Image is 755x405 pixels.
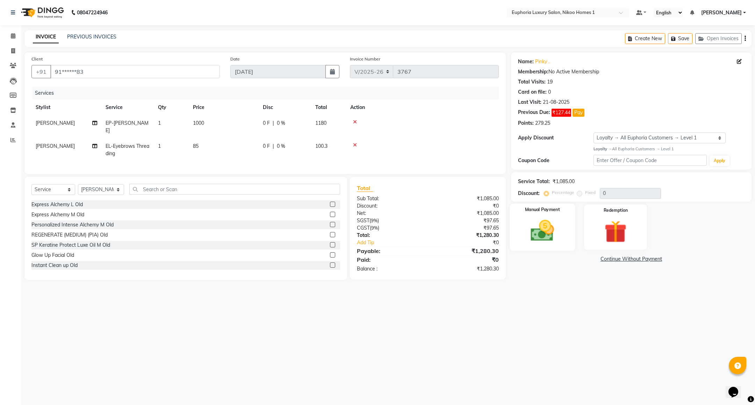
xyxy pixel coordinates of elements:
div: 19 [547,78,553,86]
strong: Loyalty → [594,146,612,151]
th: Stylist [31,100,101,115]
div: 279.25 [535,120,550,127]
a: Continue Without Payment [512,255,750,263]
button: +91 [31,65,51,78]
div: Last Visit: [518,99,541,106]
div: ( ) [352,224,428,232]
th: Total [311,100,346,115]
div: Net: [352,210,428,217]
th: Service [101,100,154,115]
span: [PERSON_NAME] [36,120,75,126]
div: Glow Up Facial Old [31,252,74,259]
div: ( ) [352,217,428,224]
div: ₹1,085.00 [553,178,575,185]
div: ₹0 [428,255,504,264]
span: | [273,120,274,127]
button: Open Invoices [695,33,742,44]
th: Price [189,100,259,115]
div: ₹1,280.30 [428,247,504,255]
span: | [273,143,274,150]
img: _cash.svg [523,217,561,244]
div: Membership: [518,68,548,75]
span: 1 [158,120,161,126]
div: ₹97.65 [428,217,504,224]
div: Previous Due: [518,109,550,117]
span: [PERSON_NAME] [36,143,75,149]
div: Services [32,87,504,100]
img: _gift.svg [597,218,634,246]
span: ₹127.44 [552,109,571,117]
label: Client [31,56,43,62]
span: 0 F [263,143,270,150]
div: Discount: [352,202,428,210]
button: Create New [625,33,665,44]
input: Enter Offer / Coupon Code [594,155,707,166]
div: All Euphoria Customers → Level 1 [594,146,745,152]
div: ₹1,085.00 [428,210,504,217]
div: Name: [518,58,534,65]
span: 9% [371,225,378,231]
label: Invoice Number [350,56,380,62]
div: ₹0 [440,239,504,246]
b: 08047224946 [77,3,108,22]
div: Paid: [352,255,428,264]
span: 0 % [277,143,285,150]
span: 1180 [315,120,326,126]
div: 0 [548,88,551,96]
div: Total: [352,232,428,239]
span: 9% [371,218,377,223]
div: Service Total: [518,178,550,185]
th: Disc [259,100,311,115]
div: ₹97.65 [428,224,504,232]
div: Coupon Code [518,157,594,164]
div: Points: [518,120,534,127]
span: Total [357,185,373,192]
div: 21-08-2025 [543,99,569,106]
span: 0 F [263,120,270,127]
span: 85 [193,143,199,149]
span: 1 [158,143,161,149]
div: ₹0 [428,202,504,210]
div: Discount: [518,190,540,197]
div: Card on file: [518,88,547,96]
div: REGENERATE (MEDIUM) (PIA) Old [31,231,108,239]
input: Search or Scan [129,184,340,195]
a: Add Tip [352,239,440,246]
a: Pinky . [535,58,549,65]
label: Fixed [585,189,596,196]
span: EP-[PERSON_NAME] [106,120,149,133]
div: Express Alchemy L Old [31,201,83,208]
label: Percentage [552,189,574,196]
button: Save [668,33,692,44]
div: Payable: [352,247,428,255]
span: EL-Eyebrows Threading [106,143,149,157]
span: 100.3 [315,143,328,149]
button: Apply [710,156,729,166]
label: Manual Payment [525,207,560,213]
a: PREVIOUS INVOICES [67,34,116,40]
img: logo [18,3,66,22]
th: Action [346,100,499,115]
div: ₹1,280.30 [428,265,504,273]
span: SGST [357,217,369,224]
span: [PERSON_NAME] [701,9,742,16]
label: Date [230,56,240,62]
span: 0 % [277,120,285,127]
span: CGST [357,225,370,231]
div: ₹1,280.30 [428,232,504,239]
div: Apply Discount [518,134,594,142]
div: Instant Clean up Old [31,262,78,269]
div: Personalized Intense Alchemy M Old [31,221,114,229]
div: No Active Membership [518,68,745,75]
div: Total Visits: [518,78,546,86]
label: Redemption [604,207,628,214]
div: Express Alchemy M Old [31,211,84,218]
button: Pay [573,109,584,117]
a: INVOICE [33,31,59,43]
div: SP Keratine Protect Luxe Oil M Old [31,241,110,249]
span: 1000 [193,120,204,126]
div: Sub Total: [352,195,428,202]
th: Qty [154,100,189,115]
iframe: chat widget [726,377,748,398]
div: ₹1,085.00 [428,195,504,202]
